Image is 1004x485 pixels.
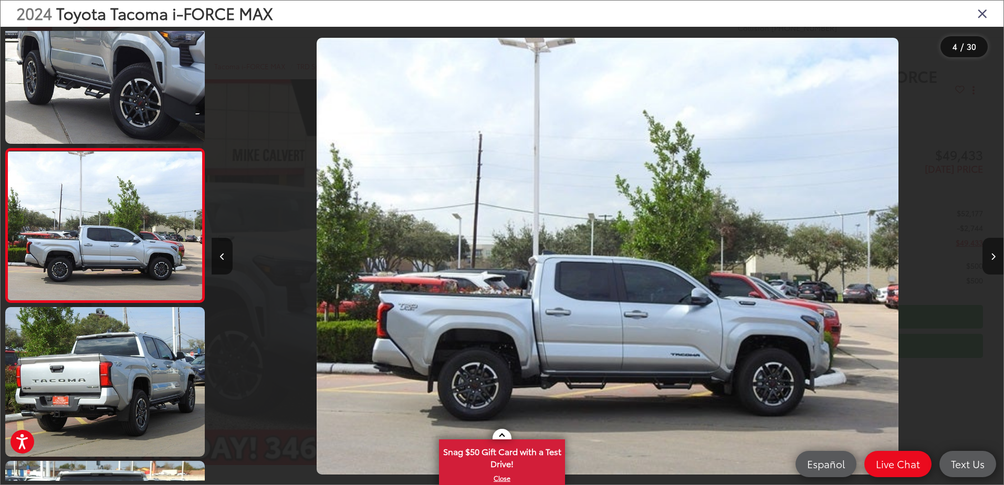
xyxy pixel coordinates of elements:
[953,40,957,52] span: 4
[967,40,976,52] span: 30
[212,38,1003,475] div: 2024 Toyota Tacoma i-FORCE MAX TRD Sport i-FORCE MAX 3
[6,151,204,300] img: 2024 Toyota Tacoma i-FORCE MAX TRD Sport i-FORCE MAX
[982,238,1003,275] button: Next image
[871,457,925,470] span: Live Chat
[212,238,233,275] button: Previous image
[946,457,990,470] span: Text Us
[959,43,965,50] span: /
[977,6,988,20] i: Close gallery
[16,2,52,24] span: 2024
[864,451,932,477] a: Live Chat
[317,38,899,475] img: 2024 Toyota Tacoma i-FORCE MAX TRD Sport i-FORCE MAX
[796,451,856,477] a: Español
[939,451,996,477] a: Text Us
[56,2,273,24] span: Toyota Tacoma i-FORCE MAX
[3,305,207,458] img: 2024 Toyota Tacoma i-FORCE MAX TRD Sport i-FORCE MAX
[802,457,850,470] span: Español
[440,440,564,472] span: Snag $50 Gift Card with a Test Drive!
